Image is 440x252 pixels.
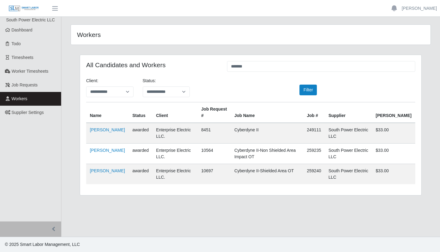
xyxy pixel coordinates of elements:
[5,242,80,247] span: © 2025 Smart Labor Management, LLC
[231,144,303,164] td: Cyberdyne II-Non Shielded Area Impact OT
[372,144,416,164] td: $33.00
[325,144,372,164] td: South Power Electric LLC
[86,61,218,69] h4: All Candidates and Workers
[198,144,231,164] td: 10564
[152,123,198,144] td: Enterprise Electric LLC.
[372,164,416,184] td: $33.00
[152,164,198,184] td: Enterprise Electric LLC.
[12,27,33,32] span: Dashboard
[90,168,125,173] a: [PERSON_NAME]
[231,123,303,144] td: Cyberdyne II
[299,85,317,95] button: Filter
[198,164,231,184] td: 10697
[303,123,325,144] td: 249111
[129,123,152,144] td: awarded
[325,102,372,123] th: Supplier
[6,17,55,22] span: South Power Electric LLC
[198,102,231,123] th: Job Request #
[77,31,216,38] h4: Workers
[90,127,125,132] a: [PERSON_NAME]
[12,69,48,74] span: Worker Timesheets
[325,164,372,184] td: South Power Electric LLC
[90,148,125,153] a: [PERSON_NAME]
[12,82,38,87] span: Job Requests
[152,144,198,164] td: Enterprise Electric LLC.
[303,164,325,184] td: 259240
[303,102,325,123] th: Job #
[198,123,231,144] td: 8451
[402,5,437,12] a: [PERSON_NAME]
[86,102,129,123] th: Name
[152,102,198,123] th: Client
[303,144,325,164] td: 259235
[12,55,34,60] span: Timesheets
[231,102,303,123] th: Job Name
[12,41,21,46] span: Todo
[86,78,98,84] label: Client:
[143,78,156,84] label: Status:
[12,96,28,101] span: Workers
[129,164,152,184] td: awarded
[12,110,44,115] span: Supplier Settings
[9,5,39,12] img: SLM Logo
[129,144,152,164] td: awarded
[372,123,416,144] td: $33.00
[129,102,152,123] th: Status
[372,102,416,123] th: [PERSON_NAME]
[325,123,372,144] td: South Power Electric LLC
[231,164,303,184] td: Cyberdyne II-Shielded Area OT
